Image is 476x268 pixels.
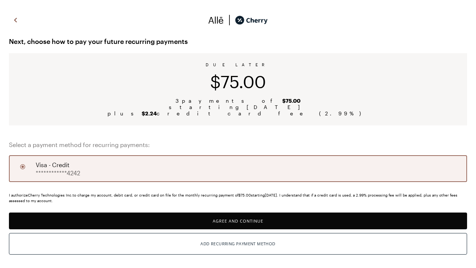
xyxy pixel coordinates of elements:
[210,71,266,92] span: $75.00
[282,98,300,104] b: $75.00
[36,160,70,169] span: visa - credit
[9,213,467,229] button: Agree and Continue
[9,233,467,255] button: Add Recurring Payment Method
[142,110,157,117] b: $2.24
[224,15,235,26] img: svg%3e
[176,98,300,104] span: 3 payments of
[9,140,467,149] span: Select a payment method for recurring payments:
[107,110,369,117] span: plus credit card fee ( 2.99 %)
[169,104,307,110] span: starting [DATE]
[9,192,467,204] div: I authorize Cherry Technologies Inc. to charge my account, debit card, or credit card on file for...
[235,15,268,26] img: cherry_black_logo-DrOE_MJI.svg
[9,35,467,47] span: Next, choose how to pay your future recurring payments
[11,15,20,26] img: svg%3e
[206,62,270,67] span: DUE LATER
[208,15,224,26] img: svg%3e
